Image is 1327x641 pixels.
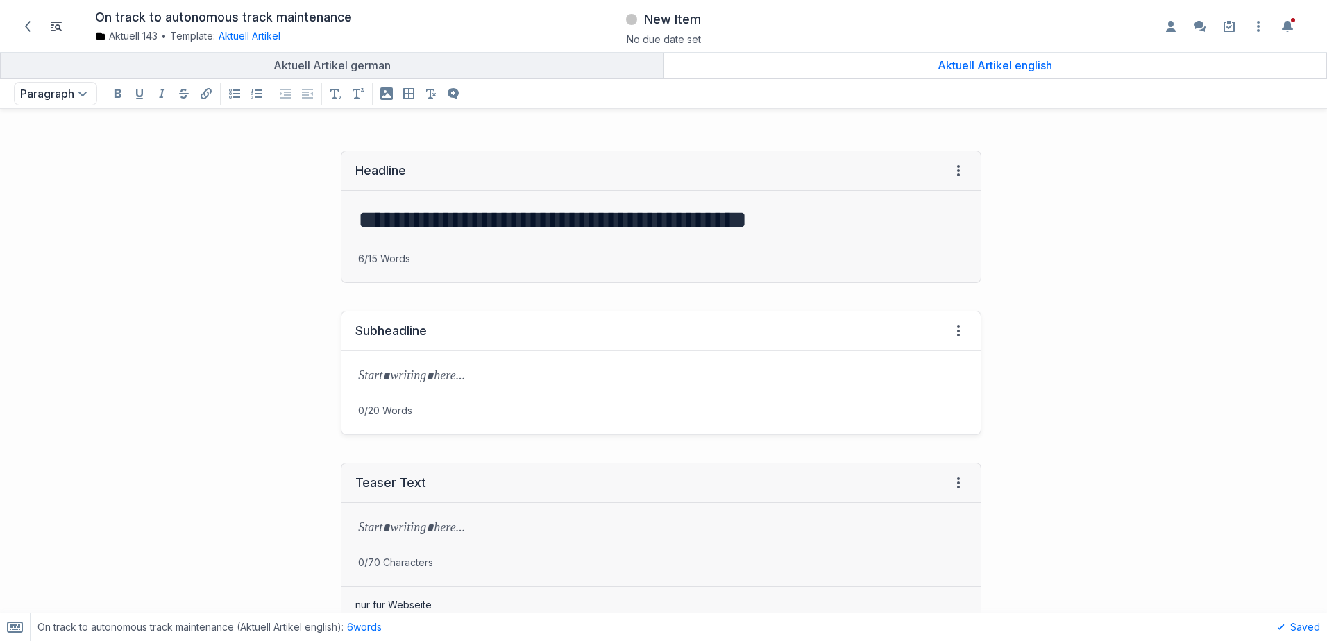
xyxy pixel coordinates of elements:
[950,323,967,339] span: Field menu
[453,7,874,45] div: New ItemNo due date set
[627,33,701,45] span: No due date set
[355,475,426,491] div: Teaser Text
[950,475,967,491] span: Field menu
[161,29,167,43] span: •
[1189,15,1211,37] button: Enable the commenting sidebar
[341,556,981,570] p: 0/70 Characters
[37,620,344,634] span: On track to autonomous track maintenance (Aktuell Artikel english) :
[341,404,981,418] p: 0/20 Words
[341,587,981,623] div: nur für Webseite
[1272,613,1320,641] div: Saved
[355,162,406,179] div: Headline
[627,32,701,46] button: No due date set
[1276,15,1299,37] button: Toggle the notification sidebar
[663,52,1326,78] a: Aktuell Artikel english
[95,29,158,43] a: Aktuell 143
[95,10,352,26] h1: On track to autonomous track maintenance
[347,620,382,634] button: 6words
[624,7,703,32] button: New Item
[45,15,67,37] button: Toggle Item List
[1160,15,1182,37] button: Enable the assignees sidebar
[355,323,427,339] div: Subheadline
[219,29,280,43] button: Aktuell Artikel
[215,29,280,43] div: Aktuell Artikel
[6,58,657,72] div: Aktuell Artikel german
[1218,15,1240,37] a: Setup guide
[1,52,663,78] a: Aktuell Artikel german
[11,79,100,108] div: Paragraph
[347,621,382,633] span: 6 words
[14,82,97,105] button: Paragraph
[669,58,1321,72] div: Aktuell Artikel english
[644,11,701,28] h3: New Item
[341,252,981,266] p: 6/15 Words
[95,29,438,43] div: Template:
[16,15,40,38] a: Back
[950,162,967,179] span: Field menu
